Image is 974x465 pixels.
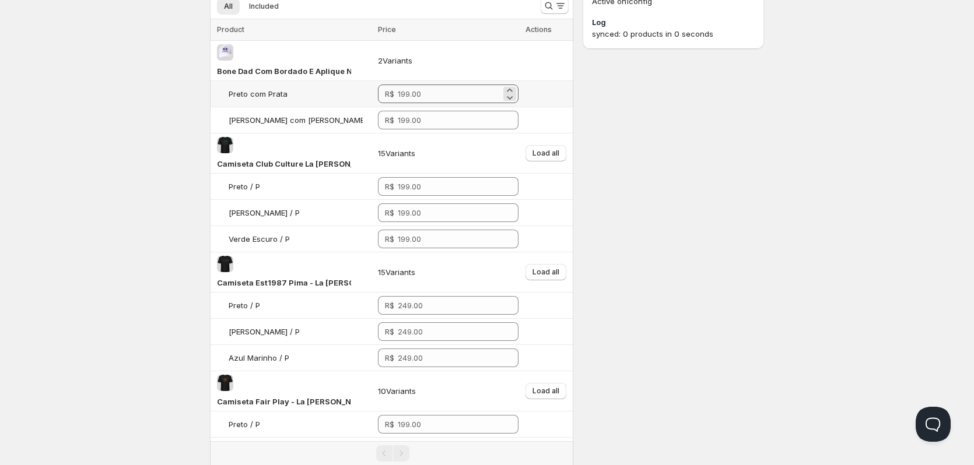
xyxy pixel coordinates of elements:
span: Actions [525,25,552,34]
input: 249.00 [398,296,501,315]
div: Branco / P [229,326,300,337]
div: Preto / P [229,181,260,192]
span: Preto / P [229,301,260,310]
div: Camiseta Club Culture La Martina [217,158,351,170]
nav: Pagination [210,441,573,465]
span: Product [217,25,244,34]
div: Preto / P [229,418,260,430]
input: 199.00 [398,111,501,129]
span: R$ [385,208,394,217]
input: 199.00 [398,415,501,434]
div: Verde Escuro / P [229,233,290,245]
input: 199.00 [398,230,501,248]
td: 10 Variants [374,371,522,411]
span: [PERSON_NAME] / P [229,327,300,336]
div: Branco / P [229,207,300,219]
input: 249.00 [398,348,501,367]
span: Camiseta Fair Play - La [PERSON_NAME] [217,397,371,406]
div: Camiseta Est1987 Pima - La Martina [217,277,351,288]
span: Azul Marinho / P [229,353,289,362]
td: 15 Variants [374,252,522,293]
span: R$ [385,234,394,244]
span: R$ [385,327,394,336]
span: Price [378,25,396,34]
span: Preto / P [229,182,260,191]
span: R$ [385,89,394,98]
input: 249.00 [398,322,501,341]
span: Load all [532,386,559,396]
span: Preto / P [229,420,260,429]
span: Load all [532,267,559,277]
div: Preto / P [229,300,260,311]
span: All [224,2,233,11]
span: Verde Escuro / P [229,234,290,244]
div: synced: 0 products in 0 seconds [592,28,755,40]
span: Preto com Prata [229,89,288,98]
input: 199.00 [398,177,501,196]
div: Bone Dad Com Bordado E Aplique Numero 3 La Martina [217,65,351,77]
span: Included [249,2,279,11]
span: Bone Dad Com Bordado E Aplique Numero 3 La [PERSON_NAME] [217,66,460,76]
input: 199.00 [398,203,501,222]
span: R$ [385,301,394,310]
iframe: Help Scout Beacon - Open [916,407,951,442]
span: Load all [532,149,559,158]
button: Load all [525,264,566,280]
span: [PERSON_NAME] / P [229,208,300,217]
td: 2 Variants [374,41,522,81]
button: Load all [525,383,566,399]
div: Preto com Prata [229,88,288,100]
div: Azul Marinho / P [229,352,289,364]
span: R$ [385,420,394,429]
td: 15 Variants [374,133,522,174]
button: Load all [525,145,566,161]
span: [PERSON_NAME] com [PERSON_NAME] [229,115,367,125]
span: Camiseta Est1987 Pima - La [PERSON_NAME] [217,278,390,287]
div: Branco com Marinho [229,114,363,126]
span: Camiseta Club Culture La [PERSON_NAME] [217,159,380,168]
input: 199.00 [398,84,501,103]
span: R$ [385,353,394,362]
span: R$ [385,115,394,125]
h3: Log [592,16,755,28]
div: Camiseta Fair Play - La Martina [217,396,351,407]
span: R$ [385,182,394,191]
